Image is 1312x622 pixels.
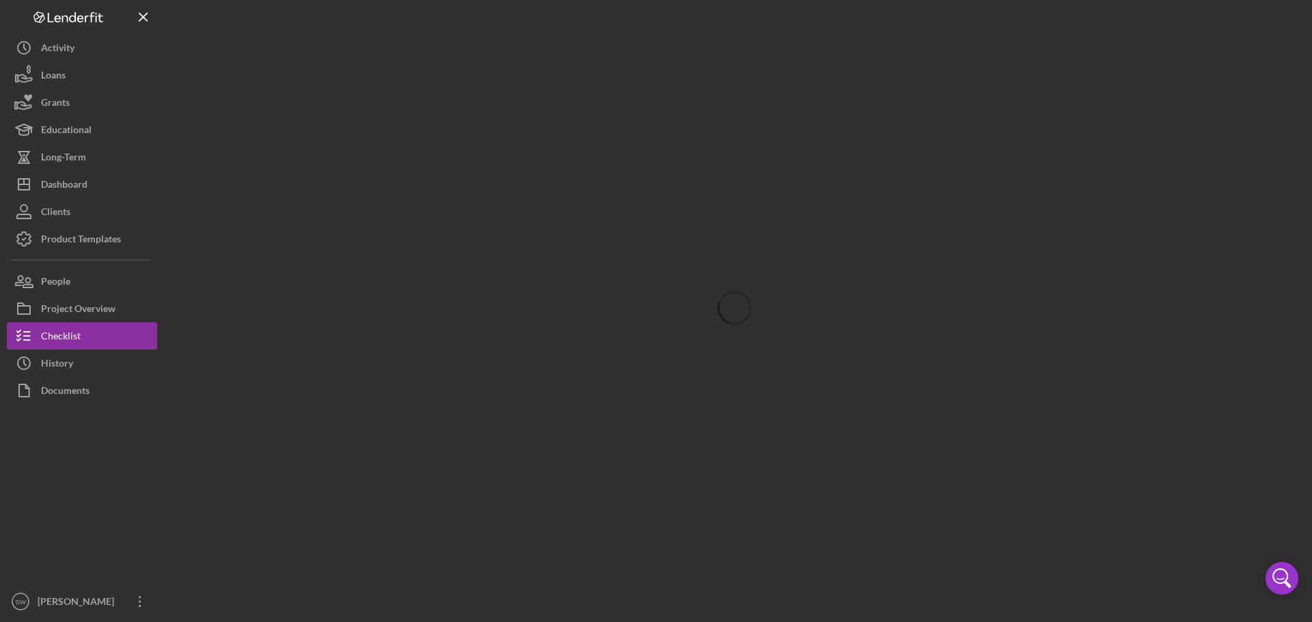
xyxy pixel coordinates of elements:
button: Documents [7,377,157,404]
button: Activity [7,34,157,61]
div: [PERSON_NAME] [34,588,123,619]
button: Dashboard [7,171,157,198]
div: Open Intercom Messenger [1266,562,1298,595]
div: History [41,350,73,380]
button: Long-Term [7,143,157,171]
button: Loans [7,61,157,89]
div: People [41,268,70,298]
div: Activity [41,34,74,65]
text: SW [15,598,26,606]
button: Grants [7,89,157,116]
div: Checklist [41,322,81,353]
button: Clients [7,198,157,225]
div: Loans [41,61,66,92]
div: Long-Term [41,143,86,174]
button: Educational [7,116,157,143]
button: History [7,350,157,377]
button: SW[PERSON_NAME] [7,588,157,615]
div: Clients [41,198,70,229]
button: People [7,268,157,295]
div: Dashboard [41,171,87,201]
div: Grants [41,89,70,119]
div: Documents [41,377,90,408]
div: Educational [41,116,92,147]
button: Checklist [7,322,157,350]
button: Project Overview [7,295,157,322]
button: Product Templates [7,225,157,253]
div: Product Templates [41,225,121,256]
div: Project Overview [41,295,115,326]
